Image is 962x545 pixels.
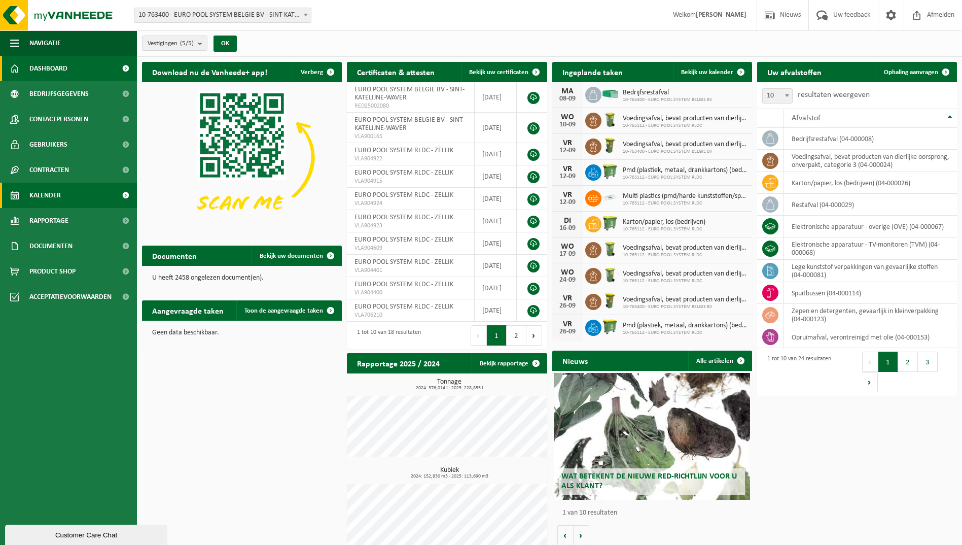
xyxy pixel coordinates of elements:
div: WO [557,243,578,251]
img: WB-0060-HPE-GN-50 [601,137,619,154]
button: Previous [862,352,878,372]
div: 08-09 [557,95,578,103]
div: VR [557,294,578,302]
span: VLA904401 [354,266,467,275]
span: 2024: 152,830 m3 - 2025: 113,690 m3 [352,474,547,479]
span: VLA904922 [354,155,467,163]
span: 10-765112 - EURO POOL SYSTEM RLDC [623,226,705,232]
button: Verberg [293,62,341,82]
img: WB-0140-HPE-GN-50 [601,241,619,258]
span: Toon de aangevraagde taken [244,308,323,314]
span: 10-763400 - EURO POOL SYSTEM BELGIE BV [623,304,747,310]
span: Voedingsafval, bevat producten van dierlijke oorsprong, onverpakt, categorie 3 [623,296,747,304]
td: [DATE] [475,188,517,210]
div: 17-09 [557,251,578,258]
span: RED25002080 [354,102,467,110]
span: EURO POOL SYSTEM RLDC - ZELLIK [354,214,453,221]
td: [DATE] [475,277,517,299]
span: VLA900165 [354,132,467,141]
div: 10-09 [557,121,578,128]
div: WO [557,268,578,277]
a: Ophaling aanvragen [876,62,956,82]
a: Bekijk uw certificaten [461,62,546,82]
span: Voedingsafval, bevat producten van dierlijke oorsprong, onverpakt, categorie 3 [623,270,747,278]
a: Alle artikelen [688,351,751,371]
span: VLA904609 [354,244,467,252]
span: EURO POOL SYSTEM BELGIE BV - SINT-KATELIJNE-WAVER [354,116,465,132]
div: 24-09 [557,277,578,284]
span: Pmd (plastiek, metaal, drankkartons) (bedrijven) [623,322,747,330]
span: 10-765112 - EURO POOL SYSTEM RLDC [623,330,747,336]
img: HK-XP-30-GN-00 [601,89,619,98]
h2: Certificaten & attesten [347,62,445,82]
span: 2024: 376,014 t - 2025: 228,855 t [352,386,547,391]
div: DI [557,217,578,225]
div: 26-09 [557,302,578,310]
div: 1 tot 10 van 18 resultaten [352,324,421,347]
span: Rapportage [29,208,68,233]
div: 12-09 [557,173,578,180]
td: restafval (04-000029) [784,194,957,216]
span: Documenten [29,233,73,259]
h3: Kubiek [352,467,547,479]
span: 10-763400 - EURO POOL SYSTEM BELGIE BV - SINT-KATELIJNE-WAVER [134,8,311,23]
span: Multi plastics (pmd/harde kunststoffen/spanbanden/eps/folie naturel/folie gemeng... [623,192,747,200]
td: elektronische apparatuur - overige (OVE) (04-000067) [784,216,957,237]
h3: Tonnage [352,379,547,391]
span: Ophaling aanvragen [884,69,938,76]
span: Bekijk uw certificaten [469,69,528,76]
span: Karton/papier, los (bedrijven) [623,218,705,226]
span: Navigatie [29,30,61,56]
td: [DATE] [475,299,517,322]
img: LP-SK-00500-LPE-16 [601,189,619,206]
span: 10 [762,88,793,104]
td: [DATE] [475,255,517,277]
a: Toon de aangevraagde taken [236,300,341,321]
span: Dashboard [29,56,67,81]
label: resultaten weergeven [798,91,870,99]
span: EURO POOL SYSTEM BELGIE BV - SINT-KATELIJNE-WAVER [354,86,465,101]
a: Bekijk uw documenten [252,246,341,266]
img: WB-0140-HPE-GN-50 [601,266,619,284]
span: EURO POOL SYSTEM RLDC - ZELLIK [354,191,453,199]
td: [DATE] [475,113,517,143]
td: [DATE] [475,165,517,188]
h2: Aangevraagde taken [142,300,234,320]
td: spuitbussen (04-000114) [784,282,957,304]
span: EURO POOL SYSTEM RLDC - ZELLIK [354,147,453,154]
iframe: chat widget [5,523,169,545]
button: 2 [898,352,918,372]
span: 10 [763,89,792,103]
span: VLA706210 [354,311,467,319]
span: EURO POOL SYSTEM RLDC - ZELLIK [354,169,453,177]
span: Bekijk uw documenten [260,253,323,259]
span: VLA904915 [354,177,467,185]
span: Contactpersonen [29,107,88,132]
img: WB-0140-HPE-GN-50 [601,111,619,128]
h2: Documenten [142,246,207,265]
span: 10-763400 - EURO POOL SYSTEM BELGIE BV [623,97,712,103]
td: zepen en detergenten, gevaarlijk in kleinverpakking (04-000123) [784,304,957,326]
div: 12-09 [557,147,578,154]
a: Bekijk uw kalender [673,62,751,82]
button: Next [526,325,542,346]
span: Product Shop [29,259,76,284]
span: Kalender [29,183,61,208]
h2: Download nu de Vanheede+ app! [142,62,277,82]
count: (5/5) [180,40,194,47]
img: WB-0060-HPE-GN-50 [601,292,619,310]
p: U heeft 2458 ongelezen document(en). [152,275,332,282]
td: [DATE] [475,143,517,165]
span: Wat betekent de nieuwe RED-richtlijn voor u als klant? [561,472,737,490]
td: bedrijfsrestafval (04-000008) [784,128,957,150]
span: Pmd (plastiek, metaal, drankkartons) (bedrijven) [623,166,747,175]
span: 10-763400 - EURO POOL SYSTEM BELGIE BV [623,149,747,155]
span: 10-763400 - EURO POOL SYSTEM BELGIE BV - SINT-KATELIJNE-WAVER [134,8,311,22]
div: 26-09 [557,328,578,335]
td: [DATE] [475,232,517,255]
span: EURO POOL SYSTEM RLDC - ZELLIK [354,258,453,266]
span: VLA904923 [354,222,467,230]
span: EURO POOL SYSTEM RLDC - ZELLIK [354,303,453,311]
button: OK [213,36,237,52]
